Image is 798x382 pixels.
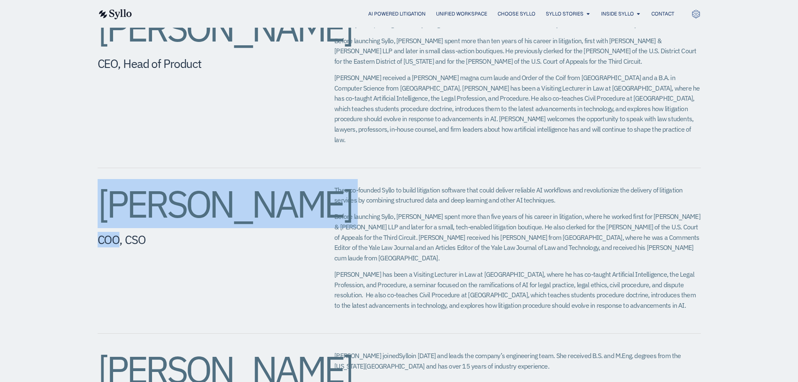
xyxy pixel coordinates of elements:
[546,10,584,18] a: Syllo Stories
[334,270,696,309] span: [PERSON_NAME] has been a Visiting Lecturer in Law at [GEOGRAPHIC_DATA], where he has co-taught Ar...
[98,9,301,47] h2: [PERSON_NAME]
[334,36,700,67] p: Before launching Syllo, [PERSON_NAME] spent more than ten years of his career in litigation, firs...
[98,185,301,223] h2: [PERSON_NAME]​
[601,10,634,18] a: Inside Syllo
[98,233,301,247] h5: COO, CSO
[436,10,487,18] a: Unified Workspace
[334,212,700,262] span: Before launching Syllo, [PERSON_NAME] spent more than five years of his career in litigation, whe...
[368,10,426,18] a: AI Powered Litigation
[651,10,674,18] a: Contact
[548,362,549,370] span: .
[98,57,301,71] h5: CEO, Head of Product
[149,10,674,18] nav: Menu
[334,351,681,370] span: in [DATE] and leads the company’s engineering team. She received B.S. and M.Eng. degrees from the...
[149,10,674,18] div: Menu Toggle
[334,73,700,145] p: [PERSON_NAME] received a [PERSON_NAME] magna cum laude and Order of the Coif from [GEOGRAPHIC_DAT...
[399,351,411,360] span: Syllo
[334,186,682,205] span: Theo co-founded Syllo to build litigation software that could deliver reliable AI workflows and r...
[334,351,399,360] span: [PERSON_NAME] joined
[98,9,132,19] img: syllo
[498,10,535,18] a: Choose Syllo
